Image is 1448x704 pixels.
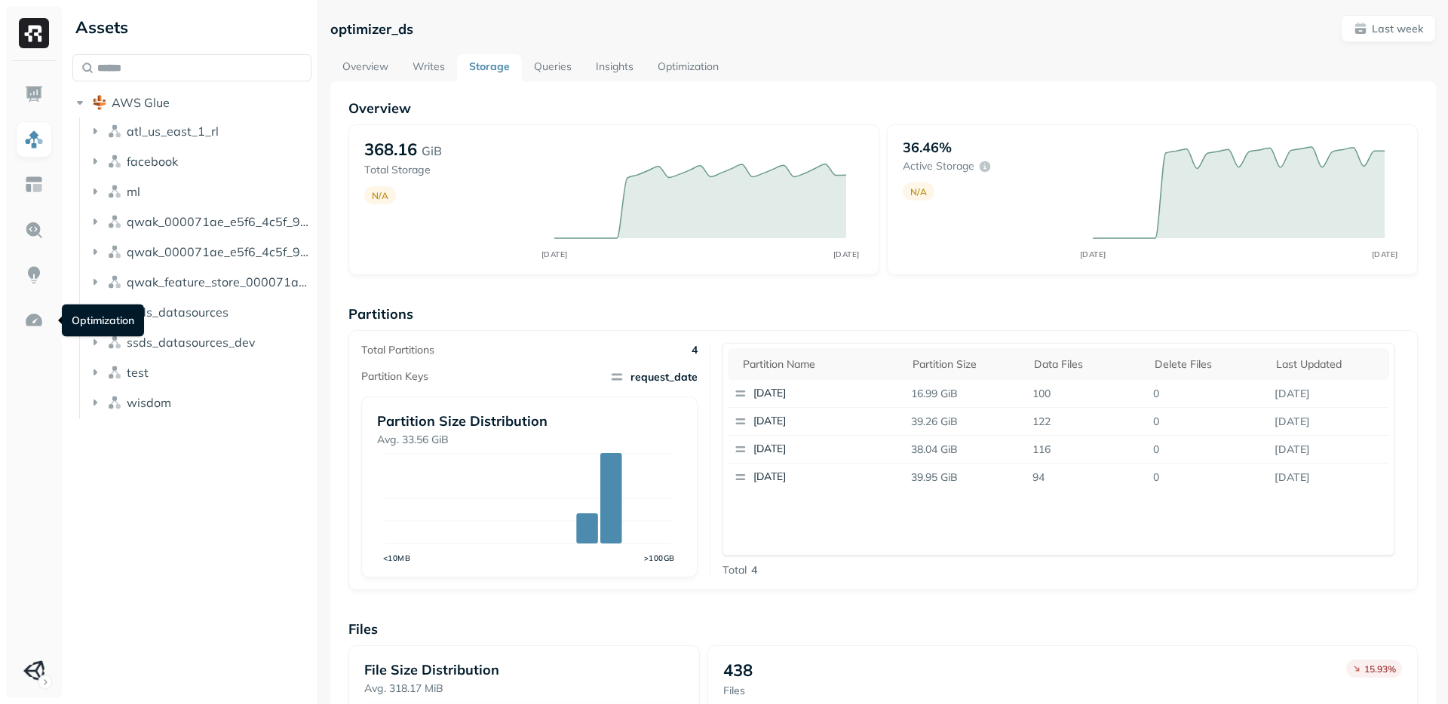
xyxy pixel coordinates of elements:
p: Partition Size Distribution [377,412,682,430]
a: Insights [584,54,646,81]
span: atl_us_east_1_rl [127,124,219,139]
p: [DATE] [753,386,900,401]
span: qwak_000071ae_e5f6_4c5f_97ab_2b533d00d294_analytics_data_view [127,244,312,259]
p: Last week [1372,22,1423,36]
p: 116 [1026,436,1148,463]
a: Overview [330,54,400,81]
p: 368.16 [364,139,417,160]
p: 0 [1147,381,1269,407]
p: File Size Distribution [364,661,684,678]
a: Writes [400,54,457,81]
p: 438 [723,660,753,681]
img: Query Explorer [24,220,44,240]
p: Sep 1, 2025 [1269,436,1390,463]
p: [DATE] [753,442,900,457]
p: Files [723,684,753,698]
button: atl_us_east_1_rl [87,119,312,143]
p: optimizer_ds [330,20,413,38]
p: 36.46% [903,139,952,156]
img: Dashboard [24,84,44,104]
p: 4 [751,563,757,577]
img: namespace [107,154,122,169]
div: Partition size [913,357,1019,372]
button: ssds_datasources_dev [87,330,312,354]
a: Optimization [646,54,731,81]
img: namespace [107,365,122,380]
p: Avg. 33.56 GiB [377,433,682,447]
img: namespace [107,184,122,199]
p: 0 [1147,464,1269,491]
img: Unity [23,660,44,681]
tspan: [DATE] [1079,249,1106,259]
p: Files [348,620,1418,638]
button: [DATE] [728,436,906,463]
button: [DATE] [728,464,906,491]
button: qwak_feature_store_000071ae_e5f6_4c5f_97ab_2b533d00d294 [87,270,312,294]
tspan: [DATE] [541,249,567,259]
button: wisdom [87,390,312,415]
p: Partitions [348,305,1418,323]
span: AWS Glue [112,95,170,110]
img: namespace [107,274,122,289]
p: Overview [348,99,1418,117]
p: 16.99 GiB [905,381,1026,407]
span: qwak_feature_store_000071ae_e5f6_4c5f_97ab_2b533d00d294 [127,274,312,289]
span: ssds_datasources [127,305,229,320]
span: test [127,365,149,380]
p: Sep 2, 2025 [1269,381,1390,407]
button: Last week [1341,15,1436,42]
img: namespace [107,124,122,139]
span: ssds_datasources_dev [127,335,256,350]
tspan: >100GB [644,553,675,563]
p: 94 [1026,464,1148,491]
button: facebook [87,149,312,173]
img: root [92,95,107,110]
p: GiB [422,142,442,160]
img: namespace [107,244,122,259]
span: request_date [609,369,698,384]
p: 0 [1147,436,1269,463]
tspan: [DATE] [833,249,859,259]
img: Ryft [19,18,49,48]
p: Aug 31, 2025 [1269,464,1390,491]
button: test [87,360,312,384]
button: ml [87,179,312,204]
p: Total Storage [364,163,539,177]
div: Partition name [743,357,897,372]
p: 122 [1026,409,1148,435]
img: namespace [107,214,122,229]
p: N/A [372,190,388,201]
a: Queries [522,54,584,81]
span: qwak_000071ae_e5f6_4c5f_97ab_2b533d00d294_analytics_data [127,214,312,229]
p: Active storage [903,159,974,173]
p: 39.95 GiB [905,464,1026,491]
tspan: <10MB [383,553,410,563]
p: [DATE] [753,414,900,429]
p: Sep 2, 2025 [1269,409,1390,435]
p: N/A [910,186,927,197]
div: Delete Files [1155,357,1261,372]
button: qwak_000071ae_e5f6_4c5f_97ab_2b533d00d294_analytics_data_view [87,240,312,264]
a: Storage [457,54,522,81]
p: Total Partitions [361,343,434,357]
div: Data Files [1034,357,1140,372]
p: 4 [692,343,698,357]
p: [DATE] [753,470,900,485]
img: Optimization [24,311,44,330]
p: 0 [1147,409,1269,435]
img: namespace [107,395,122,410]
div: Last updated [1276,357,1382,372]
p: 38.04 GiB [905,436,1026,463]
div: Assets [72,15,311,39]
span: wisdom [127,395,171,410]
p: Total [722,563,747,577]
button: AWS Glue [72,90,311,115]
button: [DATE] [728,408,906,435]
div: Optimization [62,305,144,337]
img: Insights [24,265,44,285]
p: Avg. 318.17 MiB [364,681,684,696]
button: [DATE] [728,380,906,407]
span: ml [127,184,140,199]
tspan: [DATE] [1371,249,1397,259]
p: Partition Keys [361,369,428,384]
